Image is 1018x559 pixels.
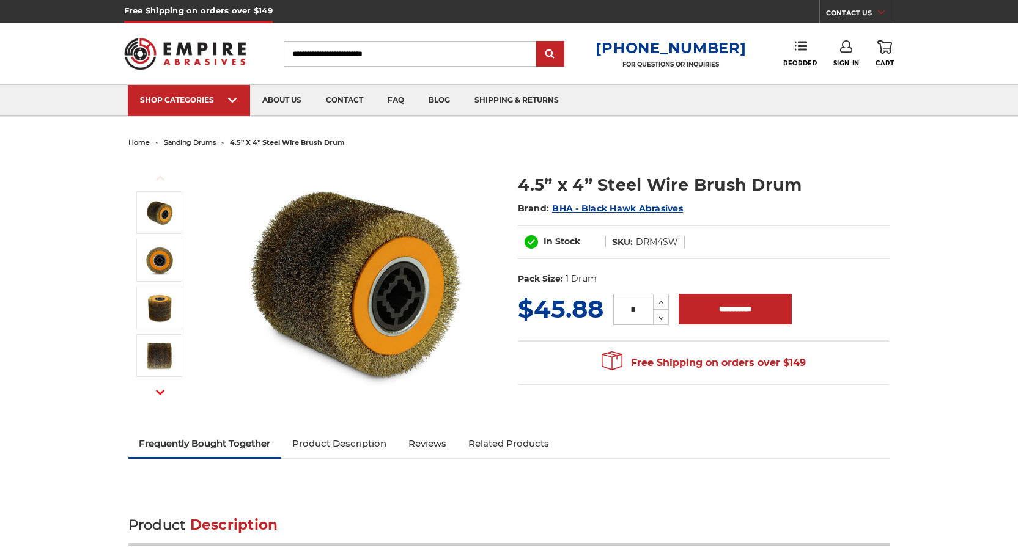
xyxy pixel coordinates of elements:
img: Empire Abrasives [124,30,246,78]
img: quad key arbor steel wire brush drum [144,245,175,276]
span: $45.88 [518,294,603,324]
a: Frequently Bought Together [128,430,282,457]
span: Product [128,516,186,533]
dd: 1 Drum [566,272,597,285]
button: Next [146,379,175,406]
img: 4.5 inch x 4 inch Abrasive steel wire brush [144,197,175,228]
a: home [128,138,150,147]
a: BHA - Black Hawk Abrasives [552,203,683,214]
a: Product Description [281,430,397,457]
span: Free Shipping on orders over $149 [602,351,806,375]
a: about us [250,85,314,116]
a: shipping & returns [462,85,571,116]
dt: Pack Size: [518,272,563,285]
p: FOR QUESTIONS OR INQUIRIES [596,60,746,68]
img: 4.5 inch x 4 inch Abrasive steel wire brush [233,160,478,404]
span: Reorder [783,59,817,67]
a: Reviews [397,430,457,457]
a: contact [314,85,375,116]
span: Description [190,516,278,533]
a: Related Products [457,430,560,457]
a: Cart [876,40,894,67]
span: Sign In [833,59,860,67]
button: Previous [146,165,175,191]
img: 4.5” x 4” Steel Wire Brush Drum [144,340,175,371]
span: Cart [876,59,894,67]
a: Reorder [783,40,817,67]
dt: SKU: [612,236,633,249]
span: 4.5” x 4” steel wire brush drum [230,138,345,147]
img: round steel brushes industrial [144,293,175,323]
h1: 4.5” x 4” Steel Wire Brush Drum [518,173,890,197]
input: Submit [538,42,562,67]
a: sanding drums [164,138,216,147]
span: Brand: [518,203,550,214]
span: In Stock [544,236,580,247]
dd: DRM4SW [636,236,678,249]
a: CONTACT US [826,6,894,23]
div: SHOP CATEGORIES [140,95,238,104]
a: blog [416,85,462,116]
a: [PHONE_NUMBER] [596,39,746,57]
a: faq [375,85,416,116]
